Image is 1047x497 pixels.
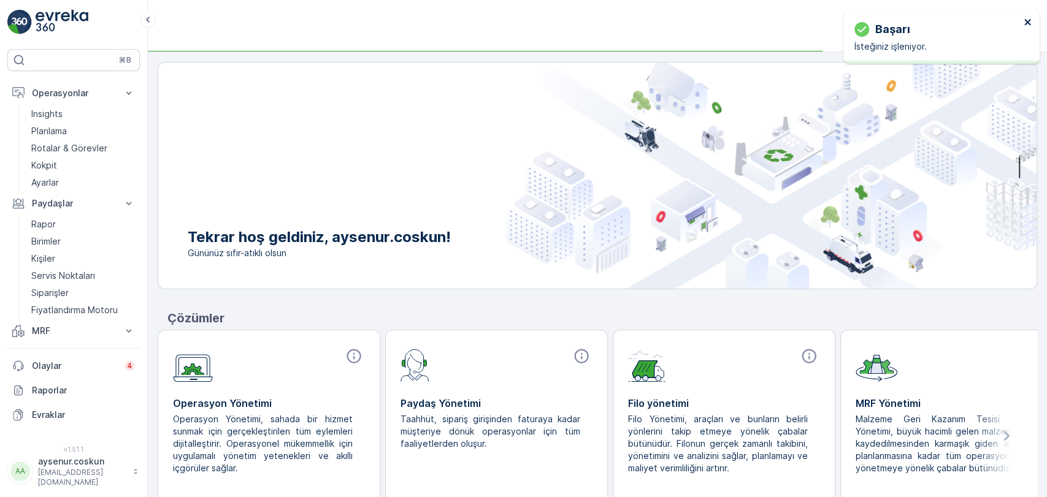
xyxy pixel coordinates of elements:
p: Insights [31,108,63,120]
a: Servis Noktaları [26,267,140,284]
img: logo [7,10,32,34]
p: Olaylar [32,360,117,372]
a: Olaylar4 [7,354,140,378]
button: Paydaşlar [7,191,140,216]
p: başarı [875,21,910,38]
p: MRF [32,325,115,337]
p: Tekrar hoş geldiniz, aysenur.coskun! [188,227,451,247]
button: MRF [7,319,140,343]
a: Insights [26,105,140,123]
img: module-icon [628,347,665,382]
button: AAaysenur.coskun[EMAIL_ADDRESS][DOMAIN_NAME] [7,455,140,487]
p: Filo Yönetimi, araçları ve bunların belirli yönlerini takip etmeye yönelik çabalar bütünüdür. Fil... [628,413,810,474]
img: city illustration [506,63,1037,289]
p: Rotalar & Görevler [31,142,107,154]
button: close [1024,17,1032,29]
p: Operasyonlar [32,87,115,99]
p: İsteğiniz işleniyor. [854,40,1020,53]
p: Kişiler [31,252,55,265]
a: Rotalar & Görevler [26,140,140,157]
a: Kokpit [26,157,140,174]
img: module-icon [401,347,429,382]
p: aysenur.coskun [38,455,126,468]
p: Malzeme Geri Kazanım Tesisi (MRF) Yönetimi, büyük hacimli gelen malzemelerin kaydedilmesinden kar... [856,413,1038,474]
p: Kokpit [31,159,57,172]
a: Fiyatlandırma Motoru [26,302,140,319]
div: AA [10,461,30,481]
a: Birimler [26,233,140,250]
span: v 1.51.1 [7,446,140,453]
p: Servis Noktaları [31,270,95,282]
p: Taahhüt, sipariş girişinden faturaya kadar müşteriye dönük operasyonlar için tüm faaliyetlerden o... [401,413,583,450]
a: Siparişler [26,284,140,302]
p: Paydaş Yönetimi [401,396,593,411]
a: Planlama [26,123,140,140]
p: Birimler [31,235,61,248]
a: Raporlar [7,378,140,403]
button: Operasyonlar [7,81,140,105]
img: module-icon [173,347,213,382]
p: ⌘B [119,55,131,65]
p: Operasyon Yönetimi, sahada bir hizmet sunmak için gerçekleştirilen tüm eylemleri dijitalleştirir.... [173,413,355,474]
img: logo_light-DOdMpM7g.png [36,10,88,34]
p: Planlama [31,125,67,137]
p: Filo yönetimi [628,396,820,411]
a: Kişiler [26,250,140,267]
img: module-icon [856,347,897,382]
a: Rapor [26,216,140,233]
p: 4 [127,361,132,371]
p: Siparişler [31,287,69,299]
p: [EMAIL_ADDRESS][DOMAIN_NAME] [38,468,126,487]
p: Çözümler [167,309,1037,327]
span: Gününüz sıfır-atıklı olsun [188,247,451,259]
p: Raporlar [32,384,135,396]
p: Paydaşlar [32,197,115,210]
p: Ayarlar [31,176,59,189]
a: Ayarlar [26,174,140,191]
p: Operasyon Yönetimi [173,396,365,411]
p: Rapor [31,218,56,230]
p: Fiyatlandırma Motoru [31,304,118,316]
p: Evraklar [32,409,135,421]
a: Evraklar [7,403,140,427]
